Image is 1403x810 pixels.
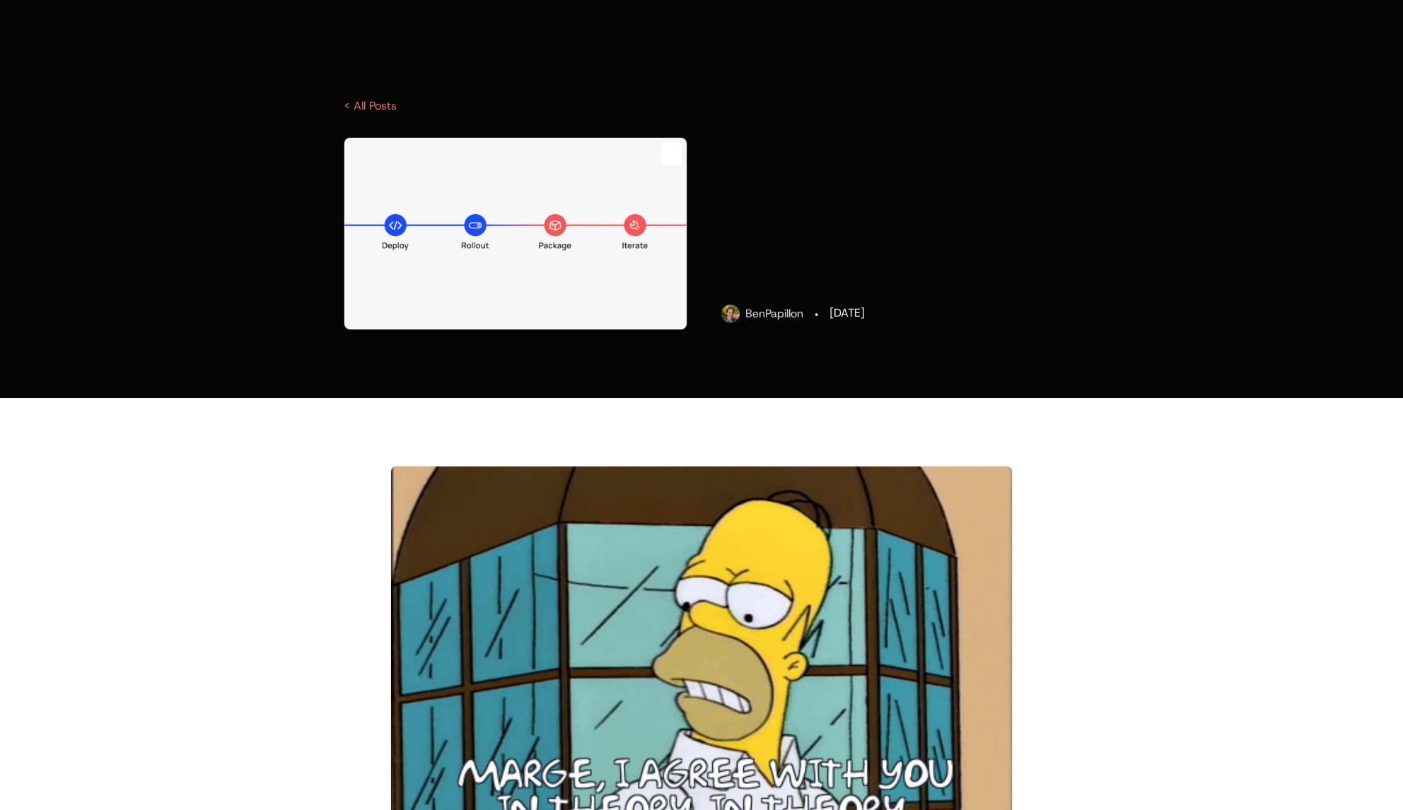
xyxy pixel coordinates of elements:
[344,138,687,329] img: features vs flags
[815,305,818,324] div: ·
[721,305,740,323] img: ben
[745,305,803,322] div: Ben Papillon
[344,98,397,113] a: < All Posts
[829,305,865,322] div: [DATE]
